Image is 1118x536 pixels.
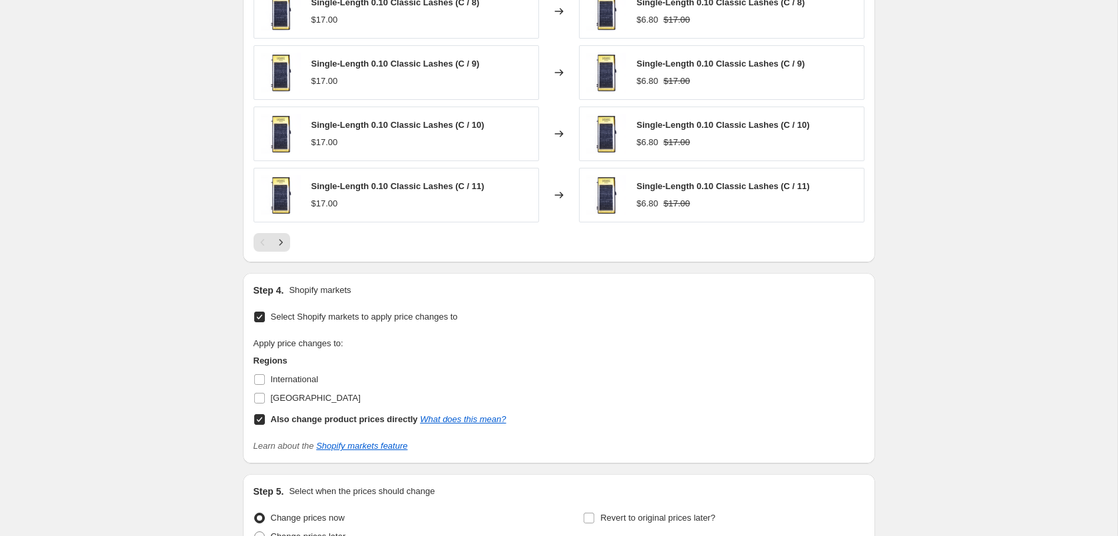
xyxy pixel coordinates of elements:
nav: Pagination [254,233,290,252]
span: Select Shopify markets to apply price changes to [271,312,458,322]
span: Single-Length 0.10 Classic Lashes (C / 9) [311,59,480,69]
div: $17.00 [311,13,338,27]
i: Learn about the [254,441,408,451]
div: $6.80 [637,75,659,88]
img: 10Single11mmStanding_3_80x.png [261,114,301,154]
div: $6.80 [637,13,659,27]
strike: $17.00 [663,136,690,149]
div: $17.00 [311,75,338,88]
strike: $17.00 [663,197,690,210]
div: $17.00 [311,197,338,210]
strike: $17.00 [663,13,690,27]
a: What does this mean? [420,414,506,424]
img: 10Single11mmStanding_3_80x.png [261,53,301,93]
p: Select when the prices should change [289,485,435,498]
span: Change prices now [271,513,345,523]
h3: Regions [254,354,506,368]
img: 10Single11mmStanding_3_80x.png [586,175,626,215]
span: Single-Length 0.10 Classic Lashes (C / 9) [637,59,805,69]
div: $6.80 [637,197,659,210]
div: $6.80 [637,136,659,149]
img: 10Single11mmStanding_3_80x.png [586,114,626,154]
button: Next [272,233,290,252]
span: Single-Length 0.10 Classic Lashes (C / 10) [637,120,810,130]
b: Also change product prices directly [271,414,418,424]
span: Single-Length 0.10 Classic Lashes (C / 10) [311,120,484,130]
span: Single-Length 0.10 Classic Lashes (C / 11) [311,181,484,191]
img: 10Single11mmStanding_3_80x.png [261,175,301,215]
span: International [271,374,319,384]
img: 10Single11mmStanding_3_80x.png [586,53,626,93]
h2: Step 5. [254,485,284,498]
strike: $17.00 [663,75,690,88]
p: Shopify markets [289,284,351,297]
span: [GEOGRAPHIC_DATA] [271,393,361,403]
span: Apply price changes to: [254,338,343,348]
span: Single-Length 0.10 Classic Lashes (C / 11) [637,181,810,191]
div: $17.00 [311,136,338,149]
a: Shopify markets feature [316,441,407,451]
span: Revert to original prices later? [600,513,715,523]
h2: Step 4. [254,284,284,297]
